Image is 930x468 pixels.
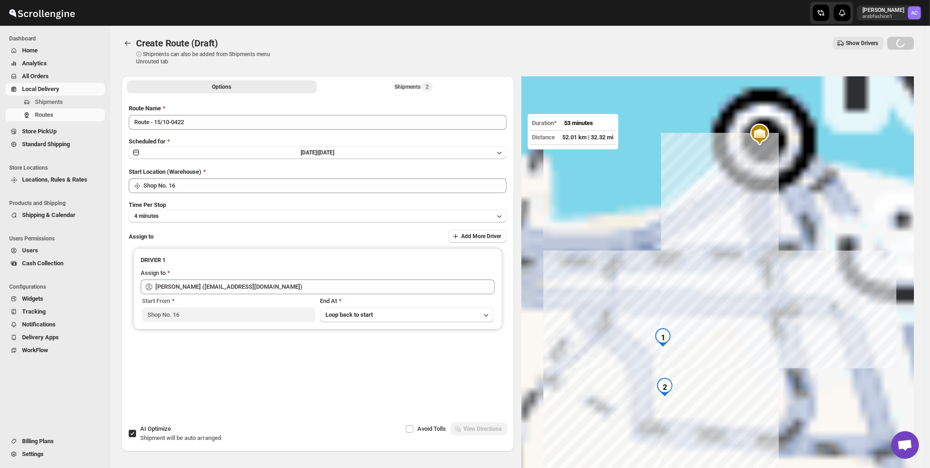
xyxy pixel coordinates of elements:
[136,38,218,49] span: Create Route (Draft)
[142,297,170,304] span: Start From
[22,334,59,341] span: Delivery Apps
[140,425,171,432] span: AI Optimize
[22,260,63,267] span: Cash Collection
[6,108,105,121] button: Routes
[22,451,44,457] span: Settings
[141,268,165,278] div: Assign to
[6,244,105,257] button: Users
[22,295,43,302] span: Widgets
[320,308,493,322] button: Loop back to start
[129,146,507,159] button: [DATE]|[DATE]
[129,233,154,240] span: Assign to
[301,149,319,156] span: [DATE] |
[325,311,373,318] span: Loop back to start
[129,168,201,175] span: Start Location (Warehouse)
[22,211,75,218] span: Shipping & Calendar
[22,141,70,148] span: Standard Shipping
[9,235,106,242] span: Users Permissions
[129,201,166,208] span: Time Per Stop
[9,164,106,171] span: Store Locations
[140,434,221,441] span: Shipment will be auto arranged
[22,86,59,92] span: Local Delivery
[22,176,87,183] span: Locations, Rules & Rates
[22,60,47,67] span: Analytics
[22,247,38,254] span: Users
[565,120,593,126] span: 53 minutes
[22,308,46,315] span: Tracking
[22,47,38,54] span: Home
[6,448,105,461] button: Settings
[129,210,507,223] button: 4 minutes
[22,321,56,328] span: Notifications
[891,431,919,459] div: Open chat
[320,297,493,306] div: End At
[127,80,317,93] button: All Route Options
[129,138,165,145] span: Scheduled for
[7,1,76,24] img: ScrollEngine
[908,6,921,19] span: Abizer Chikhly
[532,120,557,126] span: Duration*
[6,70,105,83] button: All Orders
[448,230,507,243] button: Add More Driver
[862,6,904,14] p: [PERSON_NAME]
[9,35,106,42] span: Dashboard
[862,14,904,19] p: arabfashion1
[532,134,555,141] span: Distance
[833,37,884,50] button: Show Drivers
[141,256,495,265] h3: DRIVER 1
[129,115,507,130] input: Eg: Bengaluru Route
[6,318,105,331] button: Notifications
[22,128,57,135] span: Store PickUp
[656,378,674,396] div: 2
[6,331,105,344] button: Delivery Apps
[121,37,134,50] button: Routes
[212,83,232,91] span: Options
[417,425,446,432] span: Avoid Tolls
[426,83,429,91] span: 2
[461,233,501,240] span: Add More Driver
[35,98,63,105] span: Shipments
[121,97,514,402] div: All Route Options
[22,73,49,80] span: All Orders
[319,149,335,156] span: [DATE]
[846,40,878,47] span: Show Drivers
[22,347,48,354] span: WorkFlow
[6,344,105,357] button: WorkFlow
[319,80,508,93] button: Selected Shipments
[6,257,105,270] button: Cash Collection
[155,280,495,294] input: Search assignee
[563,134,614,141] span: 52.01 km | 32.32 mi
[911,10,918,16] text: AC
[6,292,105,305] button: Widgets
[143,178,507,193] input: Search location
[394,82,433,91] div: Shipments
[9,200,106,207] span: Products and Shipping
[6,305,105,318] button: Tracking
[6,57,105,70] button: Analytics
[857,6,922,20] button: User menu
[654,328,672,347] div: 1
[9,283,106,291] span: Configurations
[6,96,105,108] button: Shipments
[6,173,105,186] button: Locations, Rules & Rates
[134,212,159,220] span: 4 minutes
[6,435,105,448] button: Billing Plans
[35,111,53,118] span: Routes
[6,209,105,222] button: Shipping & Calendar
[129,105,161,112] span: Route Name
[22,438,54,445] span: Billing Plans
[136,51,281,65] p: ⓘ Shipments can also be added from Shipments menu Unrouted tab
[6,44,105,57] button: Home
